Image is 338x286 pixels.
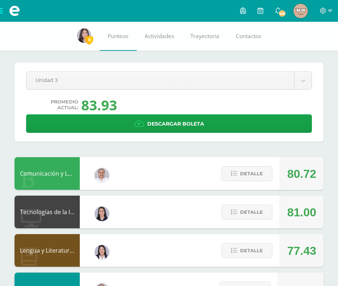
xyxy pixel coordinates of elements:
a: Punteos [100,22,137,51]
img: 04fbc0eeb5f5f8cf55eb7ff53337e28b.png [95,168,109,183]
span: Detalle [240,205,263,219]
span: 0 [85,35,93,44]
a: Contactos [228,22,269,51]
a: Trayectoria [182,22,228,51]
img: 2afc3a788923d0c0419ba0d519b91988.png [77,28,91,43]
span: Descargar boleta [147,115,204,133]
button: Detalle [222,166,272,181]
span: Promedio actual: [51,99,78,111]
div: Comunicación y Lenguaje L3 Inglés 4 [15,157,80,190]
span: Unidad 3 [36,71,285,89]
span: Punteos [108,32,128,40]
span: Detalle [240,167,263,180]
a: Descargar boleta [26,114,312,133]
div: Tecnologías de la Información y la Comunicación 4 [15,196,80,228]
button: Detalle [222,243,272,258]
img: dbcf09110664cdb6f63fe058abfafc14.png [95,207,109,221]
div: 83.93 [81,95,117,114]
button: Detalle [222,205,272,220]
span: Detalle [240,244,263,257]
div: Lengua y Literatura 4 [15,234,80,267]
span: Actividades [145,32,174,40]
span: Contactos [236,32,261,40]
div: 81.00 [287,196,316,229]
a: Actividades [137,22,182,51]
span: Trayectoria [190,32,219,40]
img: 8932644bc95f8b061e1d37527d343c5b.png [293,4,308,18]
span: 106 [278,9,286,17]
img: fd1196377973db38ffd7ffd912a4bf7e.png [95,245,109,260]
div: 80.72 [287,158,316,190]
div: 77.43 [287,234,316,267]
a: Unidad 3 [26,71,312,89]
